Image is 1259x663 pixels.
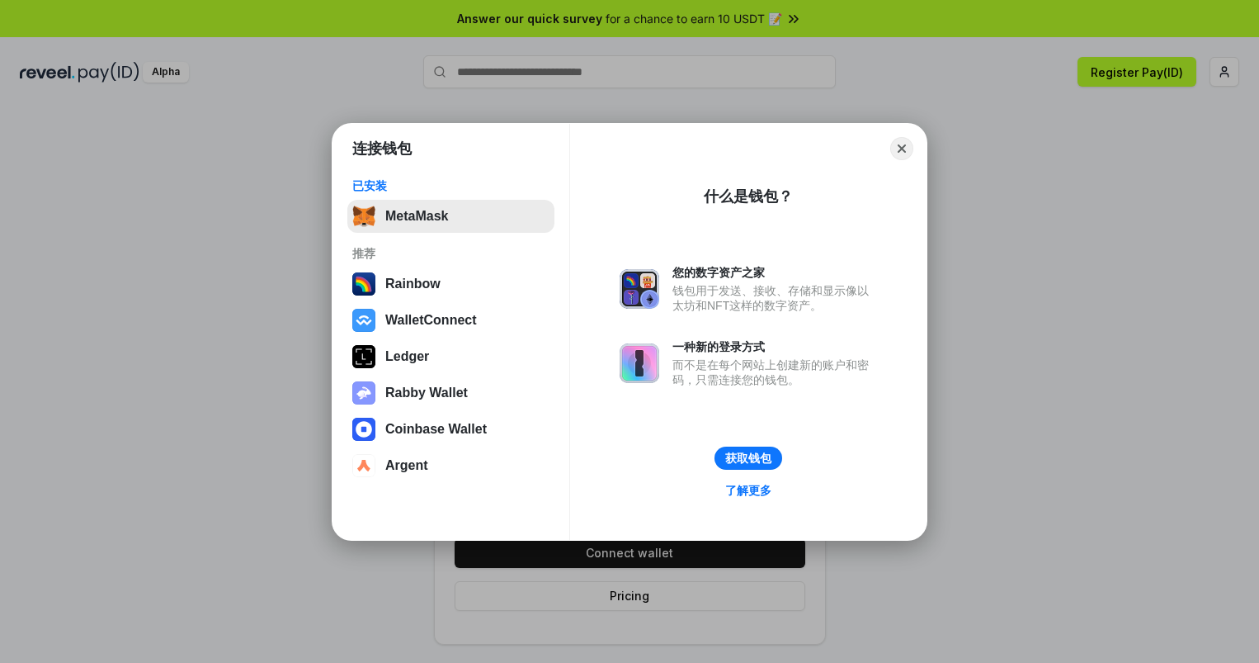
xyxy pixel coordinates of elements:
img: svg+xml,%3Csvg%20xmlns%3D%22http%3A%2F%2Fwww.w3.org%2F2000%2Fsvg%22%20width%3D%2228%22%20height%3... [352,345,375,368]
div: 推荐 [352,246,549,261]
div: Coinbase Wallet [385,422,487,437]
div: 获取钱包 [725,451,771,466]
div: 钱包用于发送、接收、存储和显示像以太坊和NFT这样的数字资产。 [672,283,877,313]
button: WalletConnect [347,304,554,337]
div: Rainbow [385,277,441,291]
div: WalletConnect [385,313,477,328]
img: svg+xml,%3Csvg%20width%3D%2228%22%20height%3D%2228%22%20viewBox%3D%220%200%2028%2028%22%20fill%3D... [352,454,375,477]
img: svg+xml,%3Csvg%20width%3D%2228%22%20height%3D%2228%22%20viewBox%3D%220%200%2028%2028%22%20fill%3D... [352,418,375,441]
div: MetaMask [385,209,448,224]
img: svg+xml,%3Csvg%20width%3D%22120%22%20height%3D%22120%22%20viewBox%3D%220%200%20120%20120%22%20fil... [352,272,375,296]
div: 一种新的登录方式 [672,339,877,354]
img: svg+xml,%3Csvg%20xmlns%3D%22http%3A%2F%2Fwww.w3.org%2F2000%2Fsvg%22%20fill%3D%22none%22%20viewBox... [352,381,375,405]
button: 获取钱包 [714,447,782,470]
div: 您的数字资产之家 [672,265,877,280]
div: 已安装 [352,178,549,193]
button: Coinbase Wallet [347,413,554,446]
a: 了解更多 [715,480,781,501]
button: Rabby Wallet [347,376,554,410]
h1: 连接钱包 [352,139,412,159]
div: 而不是在每个网站上创建新的账户和密码，只需连接您的钱包。 [672,358,877,387]
img: svg+xml,%3Csvg%20fill%3D%22none%22%20height%3D%2233%22%20viewBox%3D%220%200%2035%2033%22%20width%... [352,205,375,228]
div: 什么是钱包？ [704,187,793,206]
div: Argent [385,458,428,473]
button: MetaMask [347,200,554,233]
div: 了解更多 [725,483,771,498]
div: Ledger [385,349,429,364]
img: svg+xml,%3Csvg%20width%3D%2228%22%20height%3D%2228%22%20viewBox%3D%220%200%2028%2028%22%20fill%3D... [352,309,375,332]
img: svg+xml,%3Csvg%20xmlns%3D%22http%3A%2F%2Fwww.w3.org%2F2000%2Fsvg%22%20fill%3D%22none%22%20viewBox... [620,343,659,383]
button: Ledger [347,340,554,373]
button: Rainbow [347,268,554,301]
button: Argent [347,449,554,482]
button: Close [890,137,913,160]
div: Rabby Wallet [385,386,468,400]
img: svg+xml,%3Csvg%20xmlns%3D%22http%3A%2F%2Fwww.w3.org%2F2000%2Fsvg%22%20fill%3D%22none%22%20viewBox... [620,269,659,309]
